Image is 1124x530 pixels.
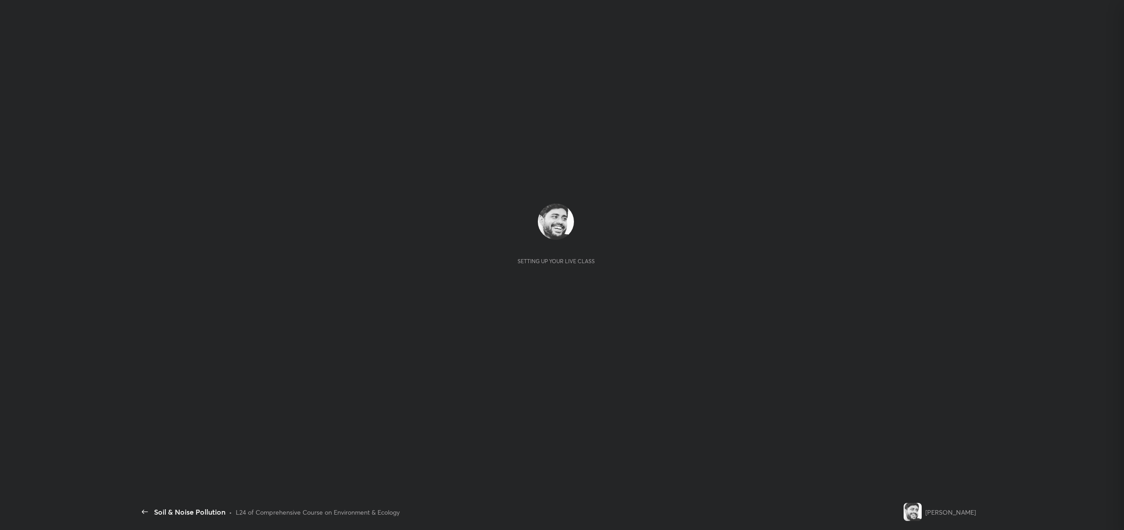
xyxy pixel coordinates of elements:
div: Soil & Noise Pollution [154,507,225,517]
div: Setting up your live class [518,258,595,265]
img: 8a00575793784efba19b0fb88d013578.jpg [904,503,922,521]
img: 8a00575793784efba19b0fb88d013578.jpg [538,204,574,240]
div: • [229,507,232,517]
div: L24 of Comprehensive Course on Environment & Ecology [236,507,400,517]
div: [PERSON_NAME] [925,507,976,517]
